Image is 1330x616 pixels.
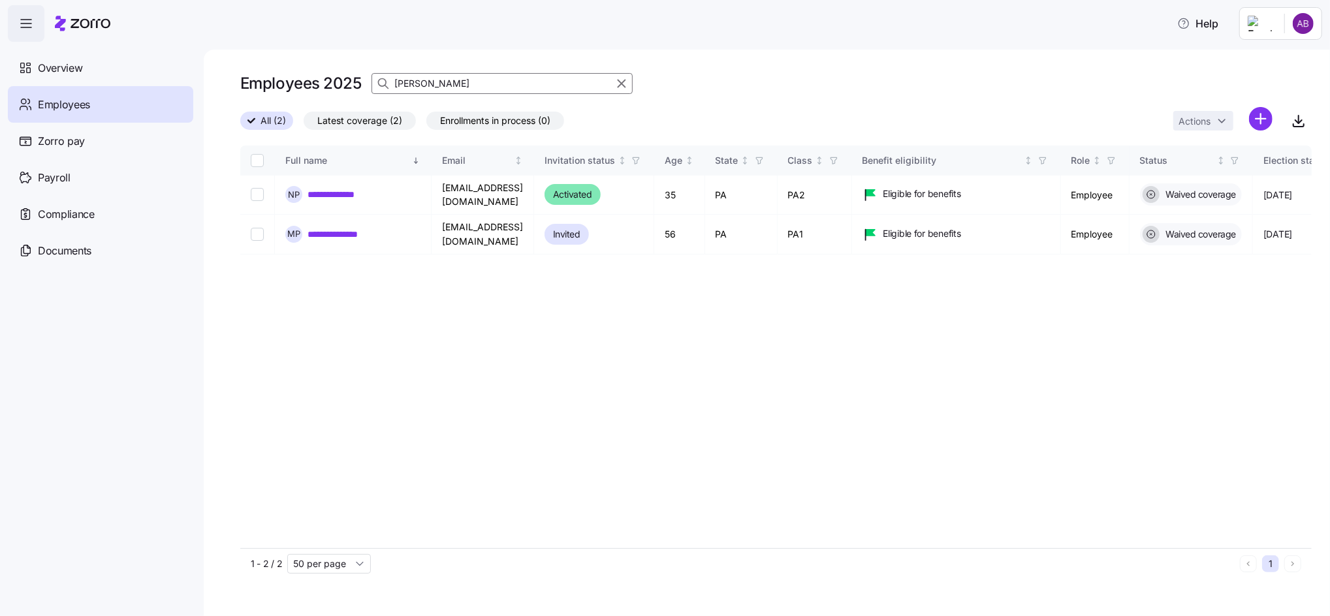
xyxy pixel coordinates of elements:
[8,123,193,159] a: Zorro pay
[1061,215,1130,254] td: Employee
[275,146,432,176] th: Full nameSorted descending
[654,176,705,215] td: 35
[372,73,633,94] input: Search Employees
[440,112,550,129] span: Enrollments in process (0)
[261,112,286,129] span: All (2)
[1173,111,1233,131] button: Actions
[285,153,409,168] div: Full name
[442,153,512,168] div: Email
[883,187,961,200] span: Eligible for benefits
[740,156,750,165] div: Not sorted
[432,146,534,176] th: EmailNot sorted
[251,154,264,167] input: Select all records
[1240,555,1257,572] button: Previous page
[1061,176,1130,215] td: Employee
[1140,153,1214,168] div: Status
[8,86,193,123] a: Employees
[778,146,852,176] th: ClassNot sorted
[432,215,534,254] td: [EMAIL_ADDRESS][DOMAIN_NAME]
[251,557,282,570] span: 1 - 2 / 2
[8,50,193,86] a: Overview
[38,243,91,259] span: Documents
[317,112,402,129] span: Latest coverage (2)
[8,196,193,232] a: Compliance
[1284,555,1301,572] button: Next page
[411,156,420,165] div: Sorted descending
[1177,16,1218,31] span: Help
[1092,156,1101,165] div: Not sorted
[705,146,778,176] th: StateNot sorted
[287,230,300,238] span: M P
[618,156,627,165] div: Not sorted
[514,156,523,165] div: Not sorted
[38,206,95,223] span: Compliance
[852,146,1061,176] th: Benefit eligibilityNot sorted
[1162,188,1237,201] span: Waived coverage
[685,156,694,165] div: Not sorted
[778,215,852,254] td: PA1
[1249,107,1273,131] svg: add icon
[863,153,1022,168] div: Benefit eligibility
[38,60,82,76] span: Overview
[705,176,778,215] td: PA
[38,170,71,186] span: Payroll
[251,188,264,201] input: Select record 1
[288,191,300,199] span: N P
[883,227,961,240] span: Eligible for benefits
[240,73,361,93] h1: Employees 2025
[1024,156,1033,165] div: Not sorted
[1293,13,1314,34] img: c6b7e62a50e9d1badab68c8c9b51d0dd
[716,153,738,168] div: State
[8,159,193,196] a: Payroll
[1263,189,1292,202] span: [DATE]
[38,133,85,149] span: Zorro pay
[1216,156,1226,165] div: Not sorted
[778,176,852,215] td: PA2
[251,228,264,241] input: Select record 2
[1263,228,1292,241] span: [DATE]
[534,146,654,176] th: Invitation statusNot sorted
[1061,146,1130,176] th: RoleNot sorted
[545,153,615,168] div: Invitation status
[1162,228,1237,241] span: Waived coverage
[654,146,705,176] th: AgeNot sorted
[788,153,813,168] div: Class
[1262,555,1279,572] button: 1
[654,215,705,254] td: 56
[1263,153,1321,168] div: Election start
[665,153,682,168] div: Age
[1167,10,1229,37] button: Help
[38,97,90,113] span: Employees
[705,215,778,254] td: PA
[1130,146,1254,176] th: StatusNot sorted
[1071,153,1090,168] div: Role
[1248,16,1274,31] img: Employer logo
[8,232,193,269] a: Documents
[815,156,824,165] div: Not sorted
[553,187,592,202] span: Activated
[1179,117,1211,126] span: Actions
[432,176,534,215] td: [EMAIL_ADDRESS][DOMAIN_NAME]
[553,226,580,242] span: Invited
